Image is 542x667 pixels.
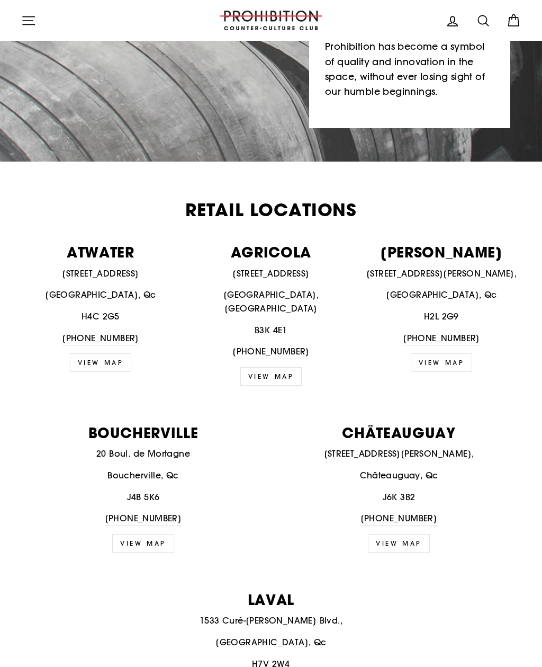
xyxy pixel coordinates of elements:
[21,310,180,324] p: H4C 2G5
[21,447,265,461] p: 20 Boul. de Mortagne
[105,512,182,526] a: [PHONE_NUMBER]
[21,491,265,504] p: J4B 5K6
[192,324,350,337] p: B3K 4E1
[362,267,521,281] p: [STREET_ADDRESS][PERSON_NAME],
[192,267,350,281] p: [STREET_ADDRESS]
[21,245,180,259] p: ATWATER
[112,534,174,553] a: view map
[62,332,139,346] a: [PHONE_NUMBER]
[192,288,350,315] p: [GEOGRAPHIC_DATA], [GEOGRAPHIC_DATA]
[21,469,265,483] p: Boucherville, Qc
[403,332,480,346] a: [PHONE_NUMBER]
[362,245,521,259] p: [PERSON_NAME]
[277,469,521,483] p: Châteauguay, Qc
[70,353,132,372] a: VIEW MAP
[21,614,521,628] p: 1533 Curé-[PERSON_NAME] Blvd.,
[240,367,302,386] a: VIEW MAP
[218,11,324,30] img: PROHIBITION COUNTER-CULTURE CLUB
[325,39,494,99] p: Prohibition has become a symbol of quality and innovation in the space, without ever losing sight...
[277,425,521,440] p: CHÂTEAUGUAY
[360,512,438,526] a: [PHONE_NUMBER]
[362,288,521,302] p: [GEOGRAPHIC_DATA], Qc
[232,345,310,359] a: [PHONE_NUMBER]
[21,592,521,607] p: LAVAL
[21,267,180,281] p: [STREET_ADDRESS]
[21,425,265,440] p: BOUCHERVILLE
[277,491,521,504] p: J6K 3B2
[21,288,180,302] p: [GEOGRAPHIC_DATA], Qc
[368,534,430,553] a: view map
[411,353,473,372] a: view map
[277,447,521,461] p: [STREET_ADDRESS][PERSON_NAME],
[21,636,521,650] p: [GEOGRAPHIC_DATA], Qc
[362,310,521,324] p: H2L 2G9
[21,201,521,219] h2: Retail Locations
[192,245,350,259] p: AGRICOLA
